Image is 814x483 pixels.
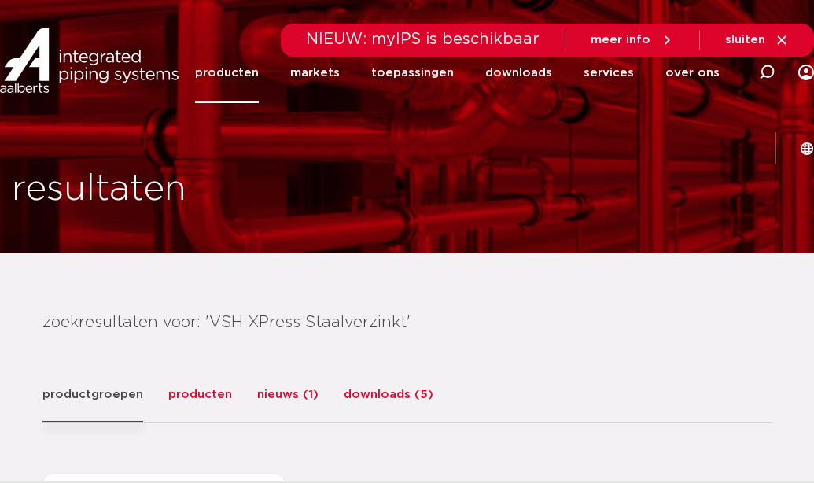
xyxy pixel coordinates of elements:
[42,310,772,335] h4: zoekresultaten voor: 'VSH XPress Staalverzinkt'
[257,385,319,422] a: nieuws (1)
[798,55,814,90] div: my IPS
[195,42,720,103] nav: Menu
[168,385,232,422] a: producten
[42,385,143,422] a: productgroepen
[591,33,674,47] a: meer info
[290,42,340,103] a: markets
[665,42,720,103] a: over ons
[725,33,789,47] a: sluiten
[591,34,650,46] span: meer info
[725,34,765,46] span: sluiten
[584,42,634,103] a: services
[485,42,552,103] a: downloads
[12,164,186,215] h1: resultaten
[344,385,433,422] a: downloads (5)
[195,42,259,103] a: producten
[371,42,454,103] a: toepassingen
[306,31,540,47] span: NIEUW: myIPS is beschikbaar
